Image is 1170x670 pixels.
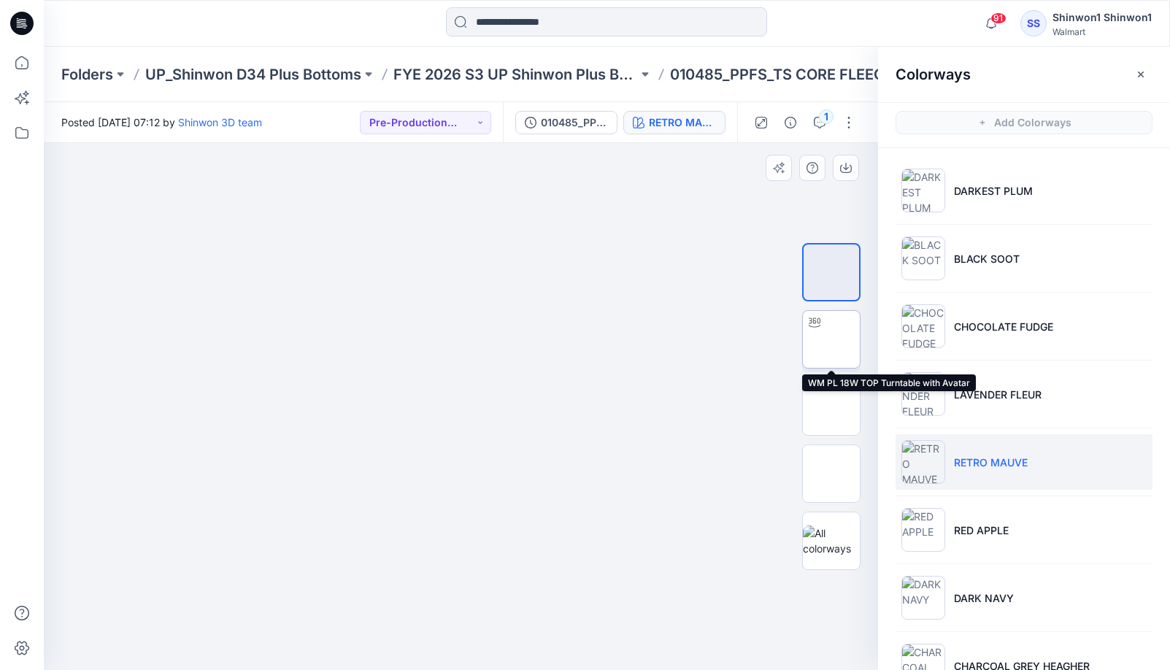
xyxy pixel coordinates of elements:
a: Folders [61,64,113,85]
div: 1 [819,109,834,124]
img: DARK NAVY [901,576,945,620]
span: 91 [990,12,1007,24]
a: UP_Shinwon D34 Plus Bottoms [145,64,361,85]
img: All colorways [803,525,860,556]
p: DARKEST PLUM [954,183,1033,199]
div: RETRO MAUVE [649,115,716,131]
p: CHOCOLATE FUDGE [954,319,1053,334]
button: Details [779,111,802,134]
div: 010485_PPFS_TS CORE SWEATSHIRT [541,115,608,131]
h2: Colorways [896,66,971,83]
a: Shinwon 3D team [178,116,262,128]
div: Shinwon1 Shinwon1 [1052,9,1152,26]
img: LAVENDER FLEUR [901,372,945,416]
p: 010485_PPFS_TS CORE FLEECE SWEATSHIRT [670,64,915,85]
button: 1 [808,111,831,134]
div: Walmart [1052,26,1152,37]
button: RETRO MAUVE [623,111,726,134]
img: BLACK SOOT [901,236,945,280]
button: 010485_PPFS_TS CORE SWEATSHIRT [515,111,617,134]
img: CHOCOLATE FUDGE [901,304,945,348]
p: RETRO MAUVE [954,455,1028,470]
p: BLACK SOOT [954,251,1020,266]
p: DARK NAVY [954,590,1014,606]
p: RED APPLE [954,523,1009,538]
div: SS [1020,10,1047,36]
span: Posted [DATE] 07:12 by [61,115,262,130]
a: FYE 2026 S3 UP Shinwon Plus Bottoms [393,64,638,85]
img: RETRO MAUVE [901,440,945,484]
p: LAVENDER FLEUR [954,387,1042,402]
img: DARKEST PLUM [901,169,945,212]
img: RED APPLE [901,508,945,552]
